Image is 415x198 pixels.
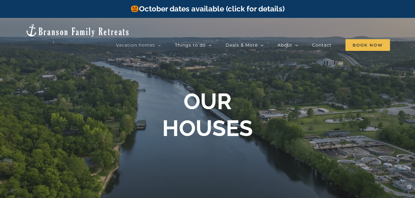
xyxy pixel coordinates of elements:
nav: Main Menu [116,39,390,51]
span: Contact [312,43,332,47]
span: Vacation homes [116,43,155,47]
a: Vacation homes [116,39,161,51]
a: Contact [312,39,332,51]
span: Deals & More [226,43,258,47]
a: About [277,39,298,51]
span: About [277,43,292,47]
a: October dates available (click for details) [130,4,284,13]
img: 🎃 [131,5,138,12]
a: Book Now [345,39,390,51]
img: Branson Family Retreats Logo [25,23,130,37]
a: Things to do [175,39,212,51]
b: OUR HOUSES [162,88,253,141]
a: Deals & More [226,39,264,51]
span: Things to do [175,43,206,47]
